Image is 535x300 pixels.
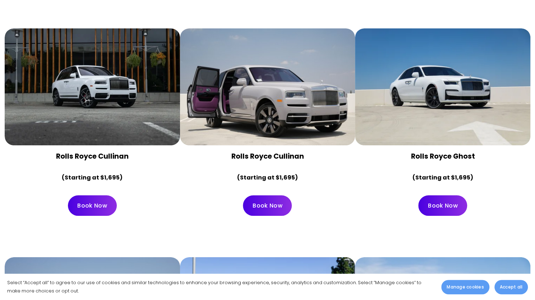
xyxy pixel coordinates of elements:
strong: Rolls Royce Cullinan [231,151,304,161]
strong: (Starting at $1,695) [412,173,473,182]
strong: (Starting at $1,695) [237,173,298,182]
strong: Rolls Royce Cullinan [56,151,129,161]
strong: Rolls Royce Ghost [411,151,475,161]
a: Book Now [418,195,467,216]
span: Manage cookies [447,284,484,290]
span: Accept all [500,284,522,290]
a: Book Now [68,195,117,216]
button: Manage cookies [441,280,489,294]
strong: (Starting at $1,695) [62,173,123,182]
p: Select “Accept all” to agree to our use of cookies and similar technologies to enhance your brows... [7,279,434,295]
button: Accept all [494,280,528,294]
a: Book Now [243,195,292,216]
